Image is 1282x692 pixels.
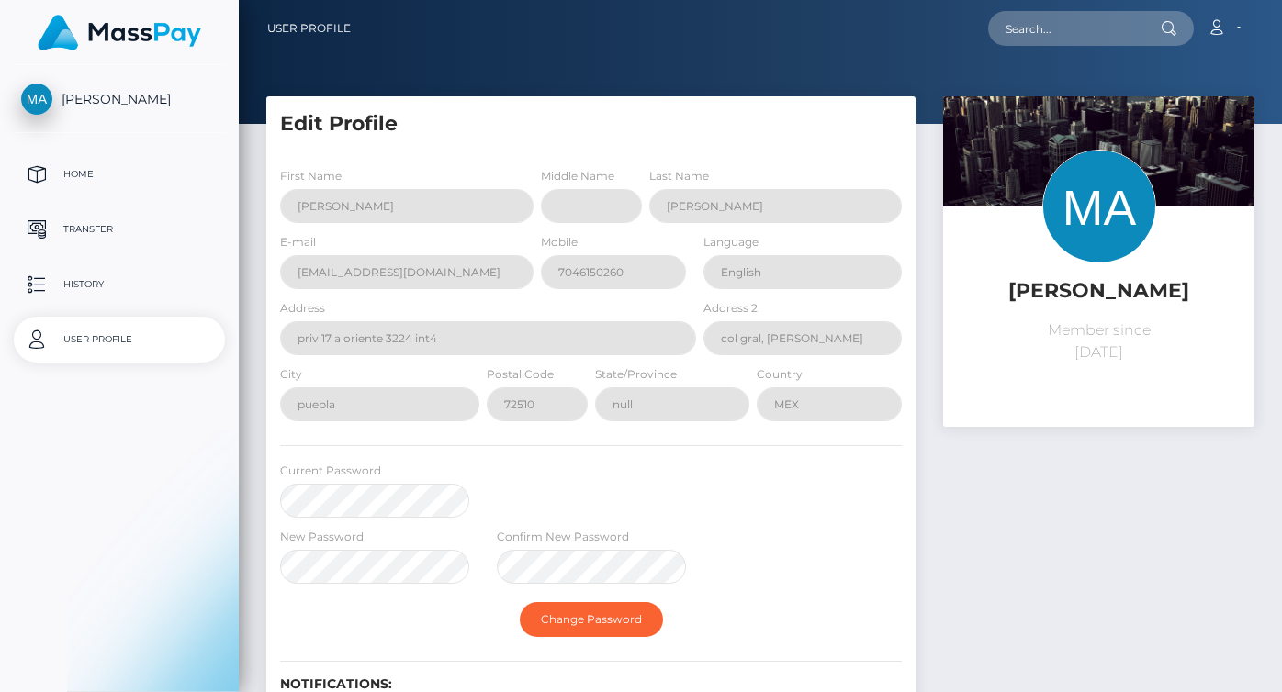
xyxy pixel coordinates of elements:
[988,11,1161,46] input: Search...
[21,216,218,243] p: Transfer
[280,366,302,383] label: City
[280,168,342,184] label: First Name
[520,602,663,637] button: Change Password
[14,91,225,107] span: [PERSON_NAME]
[541,168,614,184] label: Middle Name
[541,234,578,251] label: Mobile
[280,110,902,139] h5: Edit Profile
[649,168,709,184] label: Last Name
[497,529,629,545] label: Confirm New Password
[14,317,225,363] a: User Profile
[280,529,364,545] label: New Password
[703,300,758,317] label: Address 2
[280,234,316,251] label: E-mail
[267,9,351,48] a: User Profile
[21,326,218,353] p: User Profile
[280,463,381,479] label: Current Password
[595,366,677,383] label: State/Province
[957,319,1241,363] p: Member since [DATE]
[14,262,225,307] a: History
[280,300,325,317] label: Address
[943,96,1254,304] img: ...
[280,676,902,692] h6: Notifications:
[14,206,225,252] a: Transfer
[487,366,554,383] label: Postal Code
[14,151,225,197] a: Home
[21,161,218,188] p: Home
[757,366,803,383] label: Country
[21,271,218,298] p: History
[957,277,1241,306] h5: [PERSON_NAME]
[703,234,759,251] label: Language
[38,15,201,50] img: MassPay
